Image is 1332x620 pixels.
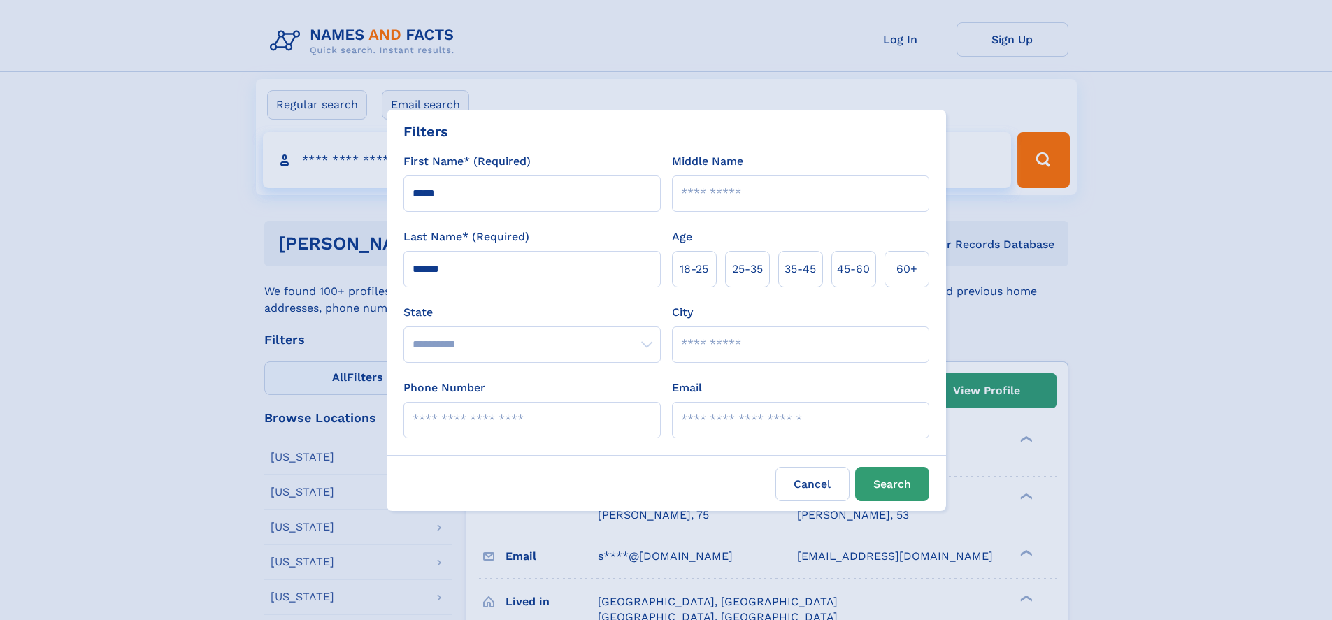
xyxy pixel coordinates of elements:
span: 45‑60 [837,261,870,277]
span: 35‑45 [785,261,816,277]
button: Search [855,467,929,501]
label: Middle Name [672,153,743,170]
label: Last Name* (Required) [403,229,529,245]
span: 18‑25 [680,261,708,277]
label: City [672,304,693,321]
label: Cancel [775,467,850,501]
div: Filters [403,121,448,142]
label: Age [672,229,692,245]
span: 60+ [896,261,917,277]
span: 25‑35 [732,261,763,277]
label: First Name* (Required) [403,153,531,170]
label: Phone Number [403,380,485,396]
label: Email [672,380,702,396]
label: State [403,304,661,321]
